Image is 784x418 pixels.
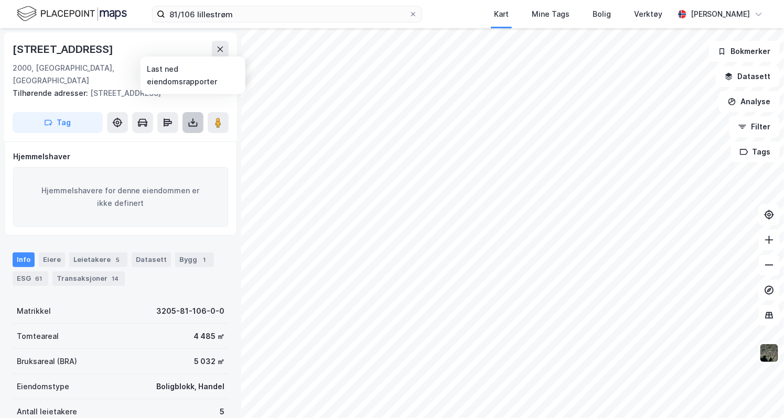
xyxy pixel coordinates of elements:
div: Verktøy [634,8,662,20]
img: logo.f888ab2527a4732fd821a326f86c7f29.svg [17,5,127,23]
div: 14 [110,273,121,284]
div: Hjemmelshavere for denne eiendommen er ikke definert [13,167,228,227]
span: Tilhørende adresser: [13,89,90,97]
div: 61 [33,273,44,284]
div: Bolig [593,8,611,20]
iframe: Chat Widget [732,368,784,418]
input: Søk på adresse, matrikkel, gårdeiere, leietakere eller personer [165,6,409,22]
div: Kart [494,8,509,20]
div: [STREET_ADDRESS] [13,87,220,100]
div: Kontrollprogram for chat [732,368,784,418]
div: 1 [199,255,210,265]
div: Hjemmelshaver [13,150,228,163]
div: Transaksjoner [52,271,125,286]
div: Eiere [39,252,65,267]
button: Filter [729,116,780,137]
div: 5 032 ㎡ [194,355,224,368]
div: 2000, [GEOGRAPHIC_DATA], [GEOGRAPHIC_DATA] [13,62,171,87]
div: Antall leietakere [17,405,77,418]
div: 4 485 ㎡ [194,330,224,343]
div: Matrikkel [17,305,51,317]
div: 5 [220,405,224,418]
div: Leietakere [69,252,127,267]
div: Bruksareal (BRA) [17,355,77,368]
div: ESG [13,271,48,286]
div: [STREET_ADDRESS] [13,41,115,58]
img: 9k= [759,343,779,363]
button: Analyse [719,91,780,112]
button: Datasett [716,66,780,87]
div: 3205-81-106-0-0 [156,305,224,317]
button: Tag [13,112,103,133]
div: Boligblokk, Handel [156,380,224,393]
div: Eiendomstype [17,380,69,393]
div: Lillestrøm, 81/106 [171,62,229,87]
div: 5 [113,255,123,265]
div: Datasett [132,252,171,267]
div: Mine Tags [532,8,570,20]
div: Bygg [175,252,214,267]
button: Bokmerker [709,41,780,62]
div: [PERSON_NAME] [691,8,750,20]
div: Info [13,252,35,267]
div: Tomteareal [17,330,59,343]
button: Tags [731,141,780,162]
